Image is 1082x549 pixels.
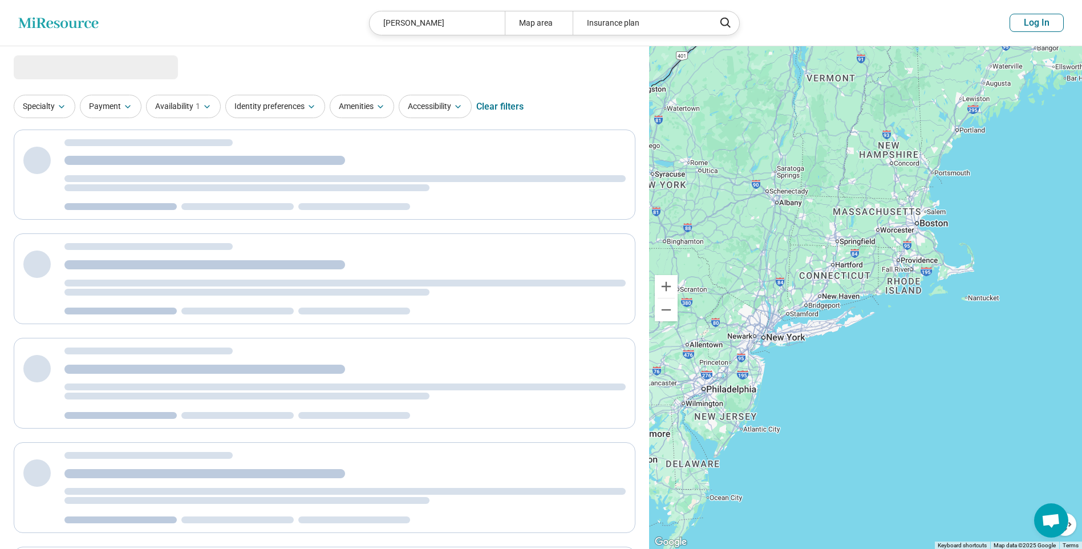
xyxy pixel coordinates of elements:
[994,542,1056,548] span: Map data ©2025 Google
[573,11,708,35] div: Insurance plan
[146,95,221,118] button: Availability1
[196,100,200,112] span: 1
[370,11,505,35] div: [PERSON_NAME]
[655,298,678,321] button: Zoom out
[1010,14,1064,32] button: Log In
[476,93,524,120] div: Clear filters
[330,95,394,118] button: Amenities
[225,95,325,118] button: Identity preferences
[14,95,75,118] button: Specialty
[399,95,472,118] button: Accessibility
[1034,503,1068,538] a: Open chat
[655,275,678,298] button: Zoom in
[80,95,141,118] button: Payment
[1063,542,1079,548] a: Terms
[14,55,110,78] span: Loading...
[505,11,573,35] div: Map area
